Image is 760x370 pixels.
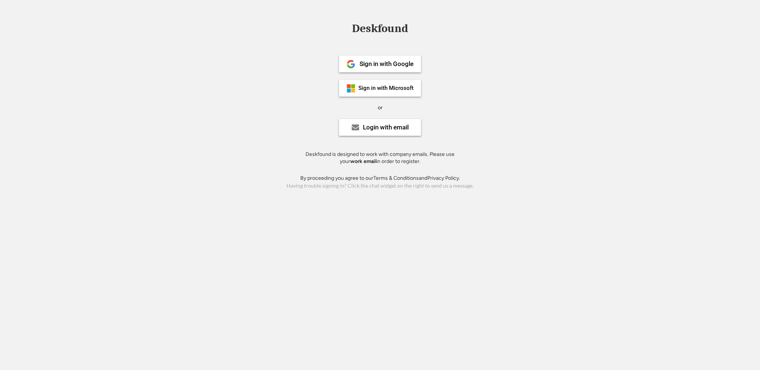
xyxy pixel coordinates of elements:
a: Privacy Policy. [427,175,460,181]
div: Sign in with Google [360,61,414,67]
img: 1024px-Google__G__Logo.svg.png [346,60,355,69]
img: ms-symbollockup_mssymbol_19.png [346,84,355,93]
div: By proceeding you agree to our and [300,175,460,182]
div: Deskfound [348,23,412,34]
a: Terms & Conditions [373,175,419,181]
div: Sign in with Microsoft [358,85,414,91]
strong: work email [350,158,376,164]
div: or [378,104,383,112]
div: Login with email [363,124,409,131]
div: Deskfound is designed to work with company emails. Please use your in order to register. [296,151,464,165]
